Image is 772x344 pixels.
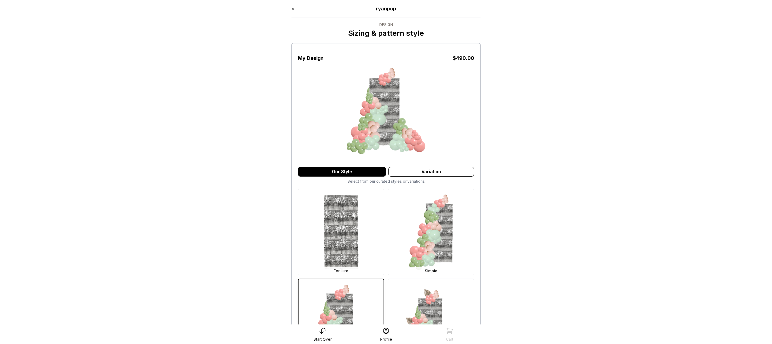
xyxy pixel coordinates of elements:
div: Select from our curated styles or variations [298,179,474,184]
img: For Hire [298,189,384,275]
div: Our Style [298,167,386,177]
div: Start Over [314,337,332,342]
img: Simple [388,189,474,275]
p: Sizing & pattern style [348,28,424,38]
a: < [291,5,295,12]
div: Cart [446,337,453,342]
div: Design [348,22,424,27]
div: Simple [389,269,473,273]
h3: My Design [298,54,324,62]
div: Profile [380,337,392,342]
div: ryanpop [329,5,443,12]
div: $ 490.00 [453,54,474,62]
img: Deluxe [337,62,435,159]
div: Variation [388,167,474,177]
div: For Hire [299,269,383,273]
